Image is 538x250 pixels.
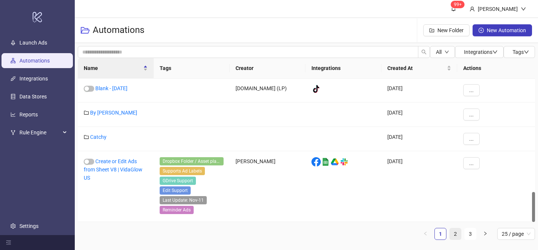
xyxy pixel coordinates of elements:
[473,24,532,36] button: New Automation
[160,177,196,185] span: GDrive Support
[521,6,526,12] span: down
[464,49,498,55] span: Integrations
[470,6,475,12] span: user
[230,151,305,222] div: [PERSON_NAME]
[6,240,11,245] span: menu-fold
[160,186,191,195] span: Edit Support
[457,58,535,79] th: Actions
[93,24,144,36] h3: Automations
[463,84,480,96] button: ...
[455,46,504,58] button: Integrationsdown
[463,157,480,169] button: ...
[19,223,39,229] a: Settings
[305,58,381,79] th: Integrations
[450,228,461,240] a: 2
[513,49,529,55] span: Tags
[84,110,89,115] span: folder
[19,76,48,82] a: Integrations
[479,228,491,240] li: Next Page
[479,28,484,33] span: plus-circle
[451,6,456,11] span: bell
[502,228,531,240] span: 25 / page
[469,112,474,118] span: ...
[463,133,480,145] button: ...
[90,110,137,116] a: By [PERSON_NAME]
[419,228,431,240] li: Previous Page
[160,196,207,204] span: Last Update: Nov-11
[464,228,476,240] li: 3
[469,136,474,142] span: ...
[445,50,449,54] span: down
[387,64,445,72] span: Created At
[497,228,535,240] div: Page Size
[419,228,431,240] button: left
[475,5,521,13] div: [PERSON_NAME]
[19,112,38,118] a: Reports
[78,58,154,79] th: Name
[160,167,205,175] span: Supports Ad Labels
[479,228,491,240] button: right
[435,228,446,240] a: 1
[381,103,457,127] div: [DATE]
[524,49,529,55] span: down
[469,160,474,166] span: ...
[465,228,476,240] a: 3
[19,94,47,100] a: Data Stores
[381,127,457,151] div: [DATE]
[19,40,47,46] a: Launch Ads
[469,87,474,93] span: ...
[19,58,50,64] a: Automations
[483,231,488,236] span: right
[230,58,305,79] th: Creator
[381,151,457,222] div: [DATE]
[95,85,127,91] a: Blank - [DATE]
[10,130,16,135] span: fork
[381,58,457,79] th: Created At
[437,27,464,33] span: New Folder
[487,27,526,33] span: New Automation
[504,46,535,58] button: Tagsdown
[463,109,480,121] button: ...
[429,28,434,33] span: folder-add
[421,49,427,55] span: search
[160,157,224,165] span: Dropbox Folder / Asset placement detection
[90,134,107,140] a: Catchy
[84,134,89,140] span: folder
[449,228,461,240] li: 2
[451,1,465,8] sup: 1443
[423,24,470,36] button: New Folder
[230,78,305,103] div: [DOMAIN_NAME] (LP)
[84,64,142,72] span: Name
[436,49,442,55] span: All
[492,49,498,55] span: down
[423,231,428,236] span: left
[381,78,457,103] div: [DATE]
[430,46,455,58] button: Alldown
[160,206,194,214] span: Reminder Ads
[81,26,90,35] span: folder-open
[434,228,446,240] li: 1
[154,58,230,79] th: Tags
[84,158,142,181] a: Create or Edit Ads from Sheet V8 | VidaGlow US
[19,125,61,140] span: Rule Engine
